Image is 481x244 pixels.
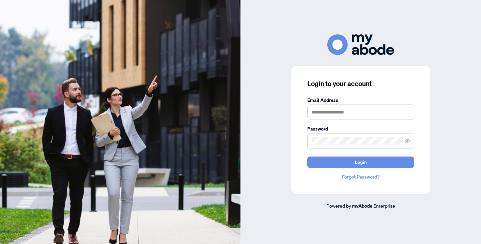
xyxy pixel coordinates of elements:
button: Login [307,157,414,168]
span: Powered by [326,203,351,209]
span: Enterprise [373,203,395,209]
a: Forgot Password? [307,173,414,181]
h3: Login to your account [307,79,414,88]
label: Password [307,125,414,133]
span: eye-invisible [405,139,410,143]
img: ma-logo [327,34,394,55]
label: Email Address [307,96,414,104]
a: myAbode [352,202,372,210]
span: Login [355,157,367,168]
